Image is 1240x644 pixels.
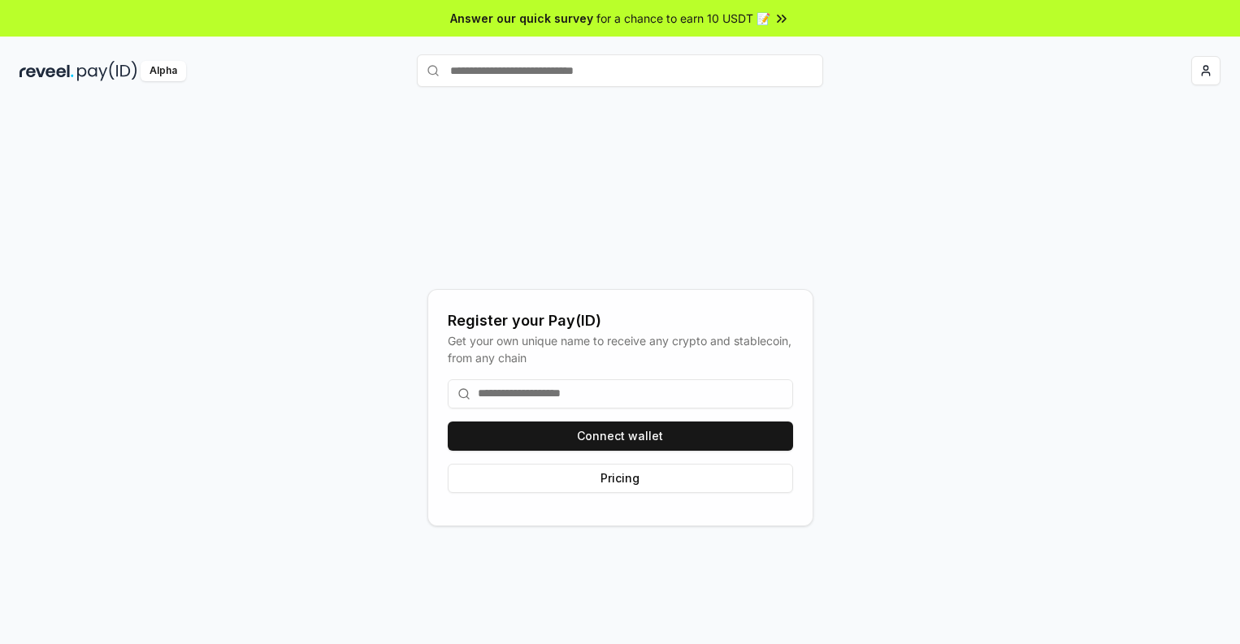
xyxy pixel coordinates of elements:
img: reveel_dark [20,61,74,81]
button: Pricing [448,464,793,493]
div: Get your own unique name to receive any crypto and stablecoin, from any chain [448,332,793,366]
div: Register your Pay(ID) [448,309,793,332]
span: Answer our quick survey [450,10,593,27]
div: Alpha [141,61,186,81]
img: pay_id [77,61,137,81]
button: Connect wallet [448,421,793,451]
span: for a chance to earn 10 USDT 📝 [596,10,770,27]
